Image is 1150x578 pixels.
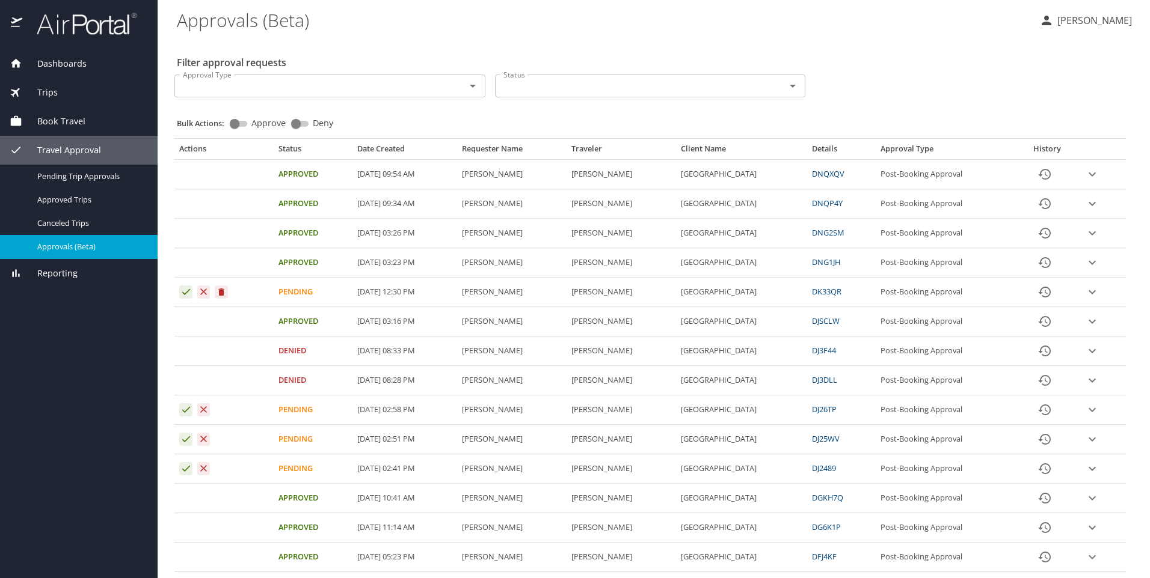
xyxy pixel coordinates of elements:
[812,374,837,385] a: DJ3DLL
[676,395,807,425] td: [GEOGRAPHIC_DATA]
[352,189,458,219] td: [DATE] 09:34 AM
[179,433,192,446] button: Approve request
[812,551,837,562] a: DFJ4KF
[784,78,801,94] button: Open
[274,484,352,513] td: Approved
[1083,371,1101,389] button: expand row
[274,454,352,484] td: Pending
[1030,454,1059,483] button: History
[1083,401,1101,419] button: expand row
[457,336,567,366] td: [PERSON_NAME]
[676,484,807,513] td: [GEOGRAPHIC_DATA]
[876,454,1016,484] td: Post-Booking Approval
[274,278,352,307] td: Pending
[23,12,137,35] img: airportal-logo.png
[457,189,567,219] td: [PERSON_NAME]
[567,278,676,307] td: [PERSON_NAME]
[457,366,567,395] td: [PERSON_NAME]
[1083,489,1101,507] button: expand row
[876,543,1016,572] td: Post-Booking Approval
[1030,366,1059,395] button: History
[876,366,1016,395] td: Post-Booking Approval
[352,248,458,278] td: [DATE] 03:23 PM
[1083,254,1101,272] button: expand row
[812,492,843,503] a: DGKH7Q
[1030,278,1059,306] button: History
[876,395,1016,425] td: Post-Booking Approval
[567,395,676,425] td: [PERSON_NAME]
[676,366,807,395] td: [GEOGRAPHIC_DATA]
[876,160,1016,189] td: Post-Booking Approval
[876,189,1016,219] td: Post-Booking Approval
[1030,189,1059,218] button: History
[567,248,676,278] td: [PERSON_NAME]
[1083,283,1101,301] button: expand row
[676,219,807,248] td: [GEOGRAPHIC_DATA]
[876,425,1016,454] td: Post-Booking Approval
[274,543,352,572] td: Approved
[1030,543,1059,571] button: History
[11,12,23,35] img: icon-airportal.png
[1030,307,1059,336] button: History
[567,336,676,366] td: [PERSON_NAME]
[352,543,458,572] td: [DATE] 05:23 PM
[177,118,234,129] p: Bulk Actions:
[274,189,352,219] td: Approved
[676,543,807,572] td: [GEOGRAPHIC_DATA]
[676,189,807,219] td: [GEOGRAPHIC_DATA]
[676,513,807,543] td: [GEOGRAPHIC_DATA]
[1083,519,1101,537] button: expand row
[812,345,836,356] a: DJ3F44
[352,144,458,159] th: Date Created
[567,543,676,572] td: [PERSON_NAME]
[274,425,352,454] td: Pending
[676,307,807,336] td: [GEOGRAPHIC_DATA]
[457,144,567,159] th: Requester Name
[37,218,143,229] span: Canceled Trips
[807,144,875,159] th: Details
[876,513,1016,543] td: Post-Booking Approval
[676,248,807,278] td: [GEOGRAPHIC_DATA]
[457,543,567,572] td: [PERSON_NAME]
[457,307,567,336] td: [PERSON_NAME]
[1083,460,1101,478] button: expand row
[197,462,211,475] button: Deny request
[1083,224,1101,242] button: expand row
[22,57,87,70] span: Dashboards
[812,433,840,444] a: DJ25WV
[1030,248,1059,277] button: History
[812,257,840,267] a: DNG1JH
[812,198,843,208] a: DNQP4Y
[1054,13,1132,28] p: [PERSON_NAME]
[676,278,807,307] td: [GEOGRAPHIC_DATA]
[352,307,458,336] td: [DATE] 03:16 PM
[352,484,458,513] td: [DATE] 10:41 AM
[352,513,458,543] td: [DATE] 11:14 AM
[1030,336,1059,365] button: History
[352,278,458,307] td: [DATE] 12:30 PM
[352,219,458,248] td: [DATE] 03:26 PM
[274,144,352,159] th: Status
[352,395,458,425] td: [DATE] 02:58 PM
[352,336,458,366] td: [DATE] 08:33 PM
[274,366,352,395] td: Denied
[876,144,1016,159] th: Approval Type
[812,315,840,326] a: DJSCLW
[567,366,676,395] td: [PERSON_NAME]
[876,484,1016,513] td: Post-Booking Approval
[1030,160,1059,189] button: History
[37,194,143,205] span: Approved Trips
[274,219,352,248] td: Approved
[274,513,352,543] td: Approved
[457,513,567,543] td: [PERSON_NAME]
[457,248,567,278] td: [PERSON_NAME]
[567,189,676,219] td: [PERSON_NAME]
[1083,548,1101,566] button: expand row
[567,425,676,454] td: [PERSON_NAME]
[174,144,274,159] th: Actions
[1030,484,1059,513] button: History
[274,248,352,278] td: Approved
[876,278,1016,307] td: Post-Booking Approval
[457,425,567,454] td: [PERSON_NAME]
[567,307,676,336] td: [PERSON_NAME]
